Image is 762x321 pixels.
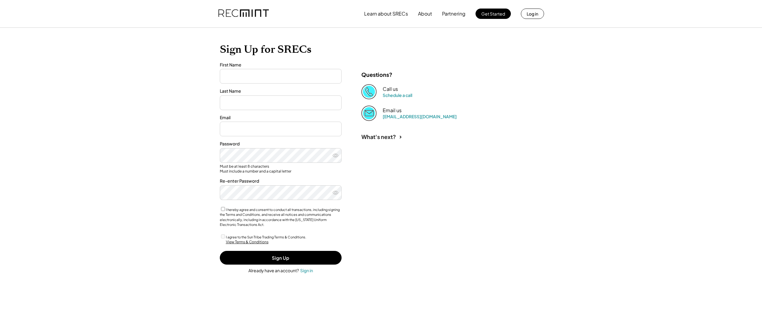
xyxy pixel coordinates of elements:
img: Email%202%403x.png [361,105,377,121]
button: Learn about SRECs [364,8,408,20]
h1: Sign Up for SRECs [220,43,543,56]
div: Call us [383,86,398,92]
img: recmint-logotype%403x.png [218,3,269,24]
button: Log in [521,9,544,19]
div: Sign in [300,268,313,273]
button: Sign Up [220,251,342,265]
button: Partnering [442,8,465,20]
img: Phone%20copy%403x.png [361,84,377,99]
div: Email us [383,107,402,114]
button: About [418,8,432,20]
div: Last Name [220,88,342,94]
div: Must be at least 8 characters Must include a number and a capital letter [220,164,342,173]
label: I hereby agree and consent to conduct all transactions, including signing the Terms and Condition... [220,208,340,227]
a: [EMAIL_ADDRESS][DOMAIN_NAME] [383,114,457,119]
div: Password [220,141,342,147]
div: First Name [220,62,342,68]
label: I agree to the Sun Tribe Trading Terms & Conditions. [226,235,306,239]
div: View Terms & Conditions [226,240,269,245]
div: Questions? [361,71,392,78]
button: Get Started [476,9,511,19]
div: Re-enter Password [220,178,342,184]
div: Already have an account? [248,268,299,274]
div: Email [220,115,342,121]
div: What's next? [361,133,396,140]
a: Schedule a call [383,92,412,98]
